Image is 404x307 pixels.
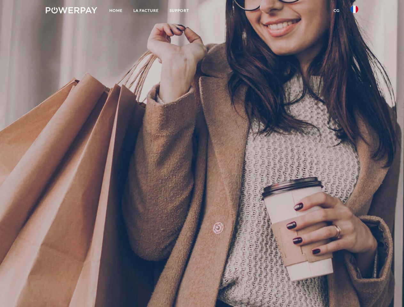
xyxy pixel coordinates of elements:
[104,5,128,16] a: Home
[46,7,97,13] img: logo-powerpay-white.svg
[128,5,164,16] a: LA FACTURE
[328,5,345,16] a: CG
[164,5,194,16] a: Support
[351,5,358,13] img: fr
